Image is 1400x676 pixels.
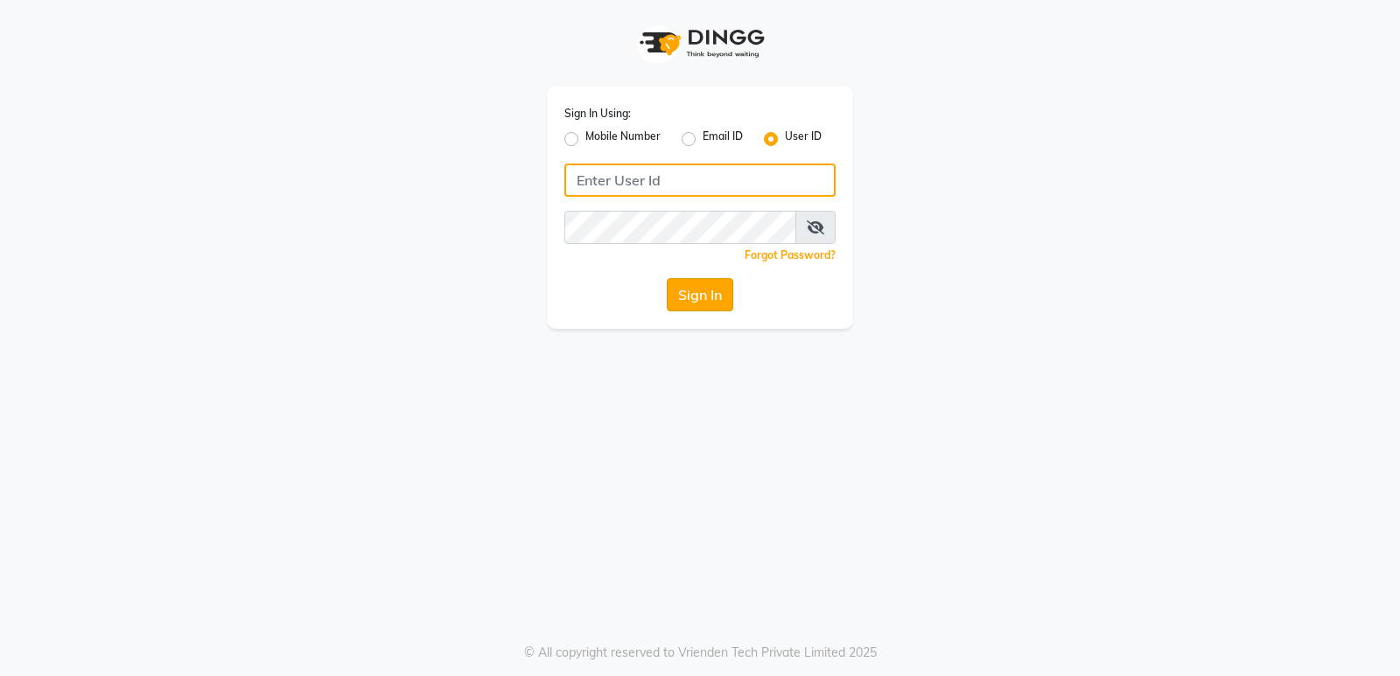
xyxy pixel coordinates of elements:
button: Sign In [667,278,733,311]
label: User ID [785,129,822,150]
img: logo1.svg [630,17,770,69]
label: Sign In Using: [564,106,631,122]
input: Username [564,164,836,197]
label: Mobile Number [585,129,661,150]
input: Username [564,211,796,244]
label: Email ID [703,129,743,150]
a: Forgot Password? [745,248,836,261]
